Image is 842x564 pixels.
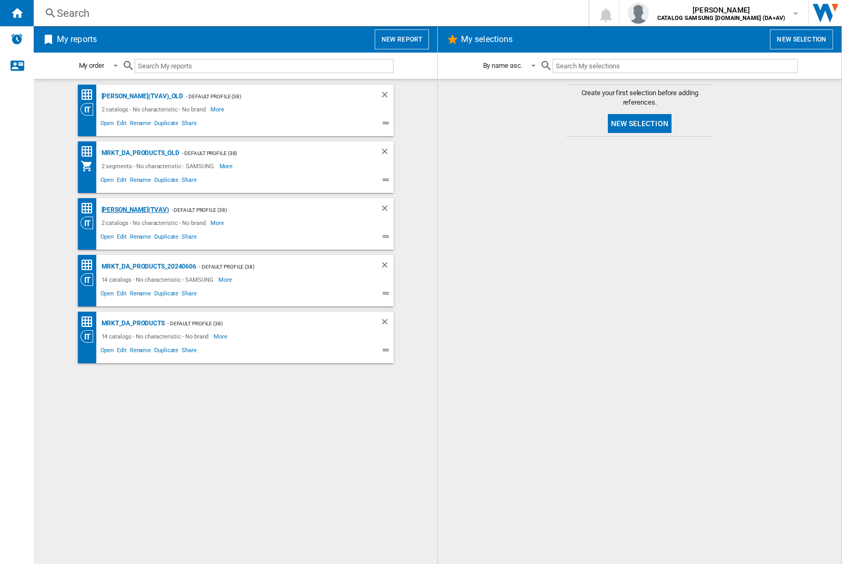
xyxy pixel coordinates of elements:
[180,345,198,358] span: Share
[99,273,219,286] div: 14 catalogs - No characteristic - SAMSUNG
[99,118,116,131] span: Open
[99,160,219,172] div: 2 segments - No characteristic - SAMSUNG
[608,114,671,133] button: New selection
[99,345,116,358] span: Open
[180,289,198,301] span: Share
[128,118,153,131] span: Rename
[11,33,23,45] img: alerts-logo.svg
[566,88,714,107] span: Create your first selection before adding references.
[81,217,99,229] div: Category View
[128,345,153,358] span: Rename
[770,29,833,49] button: New selection
[99,217,211,229] div: 2 catalogs - No characteristic - No brand
[380,260,394,273] div: Delete
[380,203,394,217] div: Delete
[165,317,359,330] div: - Default profile (38)
[153,232,180,244] span: Duplicate
[99,90,184,103] div: [PERSON_NAME](TVAV)_old
[210,217,226,229] span: More
[81,259,99,272] div: Price Matrix
[214,330,229,343] span: More
[115,289,128,301] span: Edit
[169,203,359,217] div: - Default profile (38)
[81,330,99,343] div: Category View
[81,315,99,329] div: Price Matrix
[628,3,649,24] img: profile.jpg
[55,29,99,49] h2: My reports
[180,118,198,131] span: Share
[375,29,429,49] button: New report
[81,202,99,215] div: Price Matrix
[657,5,785,15] span: [PERSON_NAME]
[153,345,180,358] span: Duplicate
[115,118,128,131] span: Edit
[115,345,128,358] span: Edit
[380,147,394,160] div: Delete
[179,147,359,160] div: - Default profile (38)
[99,103,211,116] div: 2 catalogs - No characteristic - No brand
[81,88,99,101] div: Price Matrix
[99,317,165,330] div: MRKT_DA_PRODUCTS
[128,232,153,244] span: Rename
[196,260,358,273] div: - Default profile (38)
[553,59,797,73] input: Search My selections
[99,289,116,301] span: Open
[153,118,180,131] span: Duplicate
[81,160,99,172] div: My Assortment
[79,61,104,69] div: My order
[459,29,515,49] h2: My selections
[135,59,394,73] input: Search My reports
[99,260,197,273] div: MRKT_DA_PRODUCTS_20240606
[99,232,116,244] span: Open
[210,103,226,116] span: More
[657,15,785,22] b: CATALOG SAMSUNG [DOMAIN_NAME] (DA+AV)
[115,232,128,244] span: Edit
[115,175,128,188] span: Edit
[183,90,358,103] div: - Default profile (38)
[380,90,394,103] div: Delete
[81,145,99,158] div: Price Matrix
[180,232,198,244] span: Share
[128,289,153,301] span: Rename
[380,317,394,330] div: Delete
[99,147,179,160] div: MRKT_DA_PRODUCTS_OLD
[219,160,235,172] span: More
[128,175,153,188] span: Rename
[180,175,198,188] span: Share
[153,289,180,301] span: Duplicate
[483,61,523,69] div: By name asc.
[81,103,99,116] div: Category View
[218,273,234,286] span: More
[153,175,180,188] span: Duplicate
[57,6,561,20] div: Search
[99,203,169,217] div: [PERSON_NAME](TVAV)
[99,330,214,343] div: 14 catalogs - No characteristic - No brand
[99,175,116,188] span: Open
[81,273,99,286] div: Category View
